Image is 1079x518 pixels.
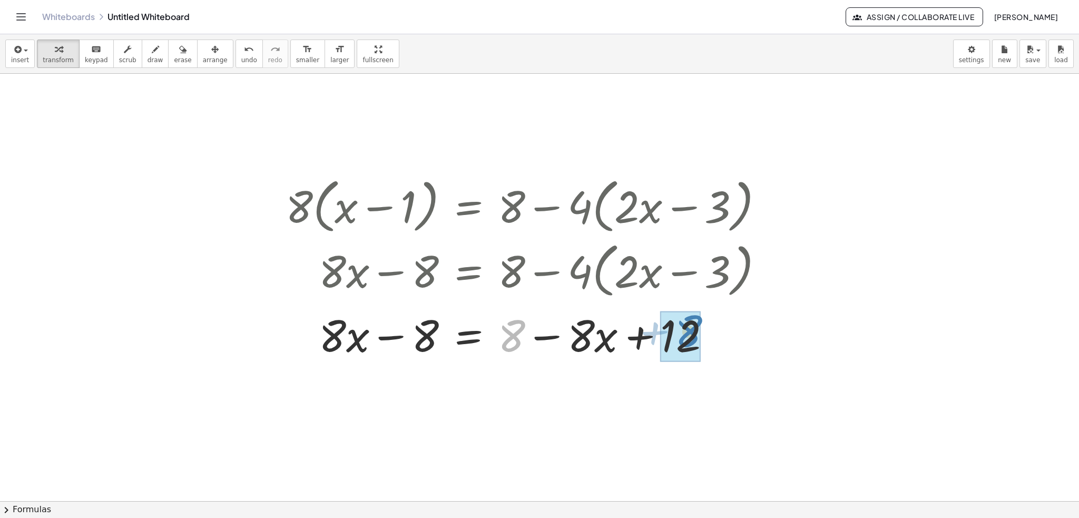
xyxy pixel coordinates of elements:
[241,56,257,64] span: undo
[203,56,228,64] span: arrange
[846,7,983,26] button: Assign / Collaborate Live
[855,12,974,22] span: Assign / Collaborate Live
[79,40,114,68] button: keyboardkeypad
[262,40,288,68] button: redoredo
[13,8,30,25] button: Toggle navigation
[992,40,1017,68] button: new
[148,56,163,64] span: draw
[994,12,1058,22] span: [PERSON_NAME]
[998,56,1011,64] span: new
[1048,40,1074,68] button: load
[959,56,984,64] span: settings
[302,43,312,56] i: format_size
[985,7,1066,26] button: [PERSON_NAME]
[113,40,142,68] button: scrub
[335,43,345,56] i: format_size
[42,12,95,22] a: Whiteboards
[85,56,108,64] span: keypad
[1019,40,1046,68] button: save
[43,56,74,64] span: transform
[174,56,191,64] span: erase
[91,43,101,56] i: keyboard
[11,56,29,64] span: insert
[1025,56,1040,64] span: save
[168,40,197,68] button: erase
[236,40,263,68] button: undoundo
[362,56,393,64] span: fullscreen
[290,40,325,68] button: format_sizesmaller
[119,56,136,64] span: scrub
[197,40,233,68] button: arrange
[357,40,399,68] button: fullscreen
[5,40,35,68] button: insert
[268,56,282,64] span: redo
[37,40,80,68] button: transform
[953,40,990,68] button: settings
[244,43,254,56] i: undo
[142,40,169,68] button: draw
[330,56,349,64] span: larger
[270,43,280,56] i: redo
[1054,56,1068,64] span: load
[325,40,355,68] button: format_sizelarger
[296,56,319,64] span: smaller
